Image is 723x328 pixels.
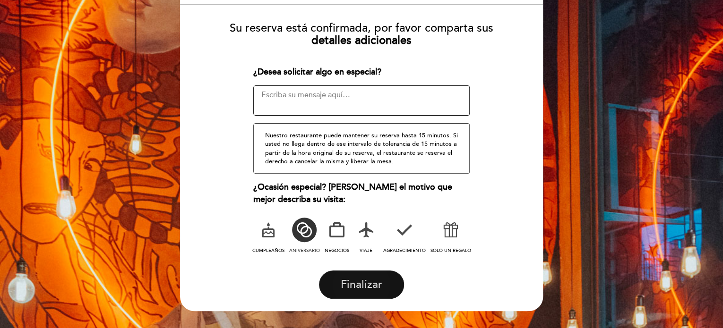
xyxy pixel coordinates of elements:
[253,123,470,174] div: Nuestro restaurante puede mantener su reserva hasta 15 minutos. Si usted no llega dentro de ese i...
[289,248,320,253] span: ANIVERSARIO
[383,248,425,253] span: AGRADECIMIENTO
[360,248,372,253] span: VIAJE
[253,181,470,205] div: ¿Ocasión especial? [PERSON_NAME] el motivo que mejor describa su visita:
[319,270,404,299] button: Finalizar
[324,248,349,253] span: NEGOCIOS
[311,34,412,47] b: detalles adicionales
[341,278,382,291] span: Finalizar
[252,248,284,253] span: CUMPLEAÑOS
[430,248,471,253] span: SOLO UN REGALO
[230,21,493,35] span: Su reserva está confirmada, por favor comparta sus
[253,66,470,78] div: ¿Desea solicitar algo en especial?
